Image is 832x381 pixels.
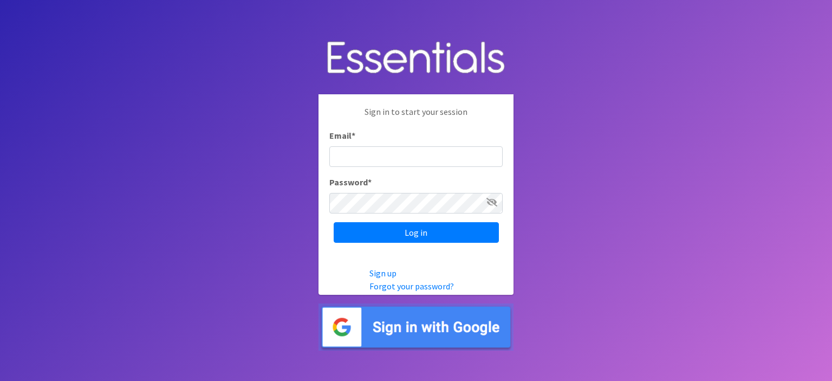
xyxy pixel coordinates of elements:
[329,129,355,142] label: Email
[352,130,355,141] abbr: required
[369,281,454,292] a: Forgot your password?
[318,303,513,351] img: Sign in with Google
[318,30,513,86] img: Human Essentials
[369,268,396,279] a: Sign up
[329,105,503,129] p: Sign in to start your session
[334,222,499,243] input: Log in
[368,177,372,188] abbr: required
[329,176,372,189] label: Password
